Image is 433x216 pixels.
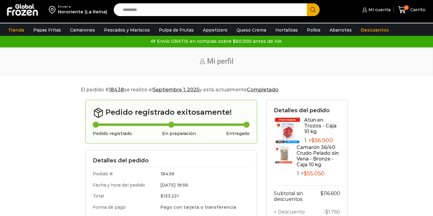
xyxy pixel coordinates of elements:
[30,24,64,36] a: Papas Fritas
[58,9,107,15] div: Nororiente (La Reina)
[93,107,250,118] h2: Pedido registrado exitosamente!
[67,24,98,36] a: Camarones
[304,170,307,177] span: $
[93,191,157,202] td: Total
[156,24,197,36] a: Pulpa de Frutas
[367,7,391,13] span: Mi cuenta
[153,87,199,93] mark: Septiembre 1, 2025
[272,24,301,36] a: Hortalizas
[207,57,233,66] span: Mi perfil
[200,24,230,36] a: Appetizers
[361,4,391,16] a: Mi cuenta
[321,191,324,196] span: $
[397,3,427,17] a: 0 Carrito
[274,186,316,206] th: Subtotal sin descuentos
[274,107,340,114] h3: Detalles del pedido
[109,87,124,93] mark: 18438
[226,131,250,136] h3: Entregado
[297,170,340,177] p: 1 ×
[233,24,269,36] a: Queso Crema
[409,7,425,13] span: Carrito
[101,24,153,36] a: Pescados y Mariscos
[157,167,250,179] td: 18438
[58,5,107,9] div: Enviar a
[304,117,337,134] a: Atún en Trozos - Caja 10 kg
[93,157,250,164] h3: Detalles del pedido
[307,3,320,16] button: Search button
[93,131,132,136] h3: Pedido registrado
[81,86,352,94] p: El pedido # se realizó el y está actualmente .
[311,137,314,144] span: $
[160,193,179,199] bdi: 133.221
[311,137,333,144] bdi: 56.900
[358,24,392,36] a: Descuentos
[247,87,278,93] mark: Completado
[93,202,157,213] td: Forma de pago
[93,180,157,191] td: Fecha y hora del pedido
[93,167,157,179] td: Pedido #
[325,209,328,215] span: $
[49,5,58,15] img: address-field-icon.svg
[325,209,340,215] bdi: 1.760
[297,144,339,168] a: Camarón 36/40 Crudo Pelado sin Vena - Bronze - Caja 10 kg
[157,202,250,213] td: Pago con tarjeta o transferencia
[162,131,196,136] h3: En preparación
[404,5,409,10] span: 0
[304,170,324,177] bdi: 55.050
[157,180,250,191] td: [DATE] 18:58
[304,137,340,144] p: 1 ×
[327,24,355,36] a: Abarrotes
[160,193,163,199] span: $
[321,191,340,196] bdi: 116.600
[304,24,324,36] a: Pollos
[5,24,27,36] a: Tienda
